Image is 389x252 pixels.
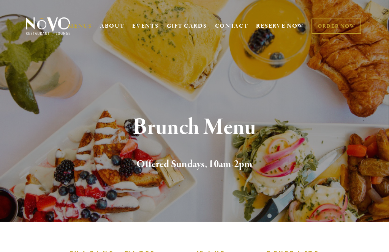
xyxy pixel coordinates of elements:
[24,17,72,36] img: Novo Restaurant &amp; Lounge
[100,22,125,30] a: ABOUT
[167,19,207,33] a: GIFT CARDS
[312,19,361,34] a: ORDER NOW
[68,22,92,30] a: MENUS
[215,19,248,33] a: CONTACT
[132,22,158,30] a: EVENTS
[35,157,354,172] h2: Offered Sundays, 10am-2pm
[35,115,354,140] h1: Brunch Menu
[256,19,304,33] a: RESERVE NOW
